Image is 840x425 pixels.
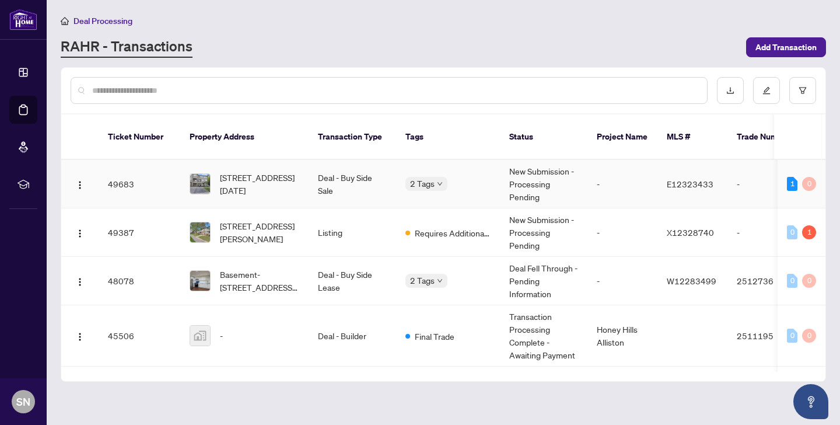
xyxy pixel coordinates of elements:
td: 2511195 [727,305,809,367]
div: 0 [802,329,816,343]
img: Logo [75,332,85,342]
td: Deal - Buy Side Sale [309,160,396,208]
img: thumbnail-img [190,222,210,242]
span: E12323433 [667,179,713,189]
td: - [587,160,657,208]
a: RAHR - Transactions [61,37,192,58]
span: 2 Tags [410,274,435,287]
td: 48078 [99,257,180,305]
button: download [717,77,744,104]
span: Deal Processing [73,16,132,26]
img: logo [9,9,37,30]
td: - [587,208,657,257]
span: edit [762,86,771,95]
div: 1 [802,225,816,239]
button: Logo [71,175,89,193]
img: thumbnail-img [190,174,210,194]
span: SN [16,393,30,410]
button: edit [753,77,780,104]
span: Add Transaction [755,38,817,57]
th: Property Address [180,114,309,160]
img: thumbnail-img [190,271,210,291]
span: W12283499 [667,276,716,286]
img: Logo [75,180,85,190]
div: 0 [802,274,816,288]
td: 49387 [99,208,180,257]
button: Logo [71,326,89,345]
th: Trade Number [727,114,809,160]
button: Logo [71,223,89,242]
td: - [587,257,657,305]
div: 0 [802,177,816,191]
td: Transaction Processing Complete - Awaiting Payment [500,305,587,367]
td: - [727,160,809,208]
th: MLS # [657,114,727,160]
span: down [437,278,443,284]
td: Deal - Builder [309,305,396,367]
button: Logo [71,271,89,290]
span: - [220,329,223,342]
img: thumbnail-img [190,326,210,346]
button: Open asap [793,384,828,419]
span: [STREET_ADDRESS][DATE] [220,171,299,197]
td: - [727,208,809,257]
span: Requires Additional Docs [415,227,491,239]
th: Transaction Type [309,114,396,160]
th: Status [500,114,587,160]
td: 2512736 [727,257,809,305]
span: X12328740 [667,227,714,238]
div: 0 [787,329,797,343]
td: Deal - Buy Side Lease [309,257,396,305]
img: Logo [75,277,85,287]
span: Basement-[STREET_ADDRESS][PERSON_NAME][PERSON_NAME] [220,268,299,294]
div: 0 [787,274,797,288]
td: 49683 [99,160,180,208]
span: 2 Tags [410,177,435,190]
span: [STREET_ADDRESS][PERSON_NAME] [220,220,299,245]
td: Deal Fell Through - Pending Information [500,257,587,305]
button: Add Transaction [746,37,826,57]
td: New Submission - Processing Pending [500,208,587,257]
td: Listing [309,208,396,257]
div: 1 [787,177,797,191]
img: Logo [75,229,85,238]
td: 45506 [99,305,180,367]
div: 0 [787,225,797,239]
td: Honey Hills Alliston [587,305,657,367]
span: Final Trade [415,330,454,343]
span: home [61,17,69,25]
button: filter [789,77,816,104]
th: Ticket Number [99,114,180,160]
span: down [437,181,443,187]
td: New Submission - Processing Pending [500,160,587,208]
th: Project Name [587,114,657,160]
th: Tags [396,114,500,160]
span: filter [799,86,807,95]
span: download [726,86,734,95]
